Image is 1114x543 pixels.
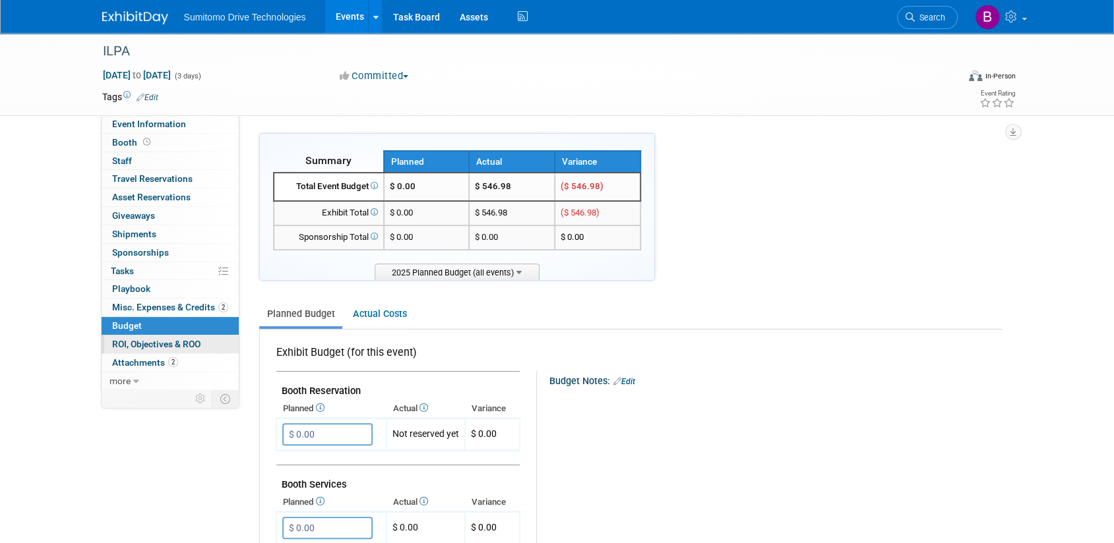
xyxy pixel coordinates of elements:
[387,418,465,451] td: Not reserved yet
[102,244,239,262] a: Sponsorships
[375,264,540,280] span: 2025 Planned Budget (all events)
[102,134,239,152] a: Booth
[137,93,158,102] a: Edit
[979,90,1014,97] div: Event Rating
[280,231,378,244] div: Sponsorship Total
[102,152,239,170] a: Staff
[880,69,1016,88] div: Event Format
[112,320,142,331] span: Budget
[102,225,239,243] a: Shipments
[111,266,134,276] span: Tasks
[469,151,555,173] th: Actual
[112,156,132,166] span: Staff
[276,399,387,418] th: Planned
[280,207,378,219] div: Exhibit Total
[390,208,413,217] span: $ 0.00
[102,188,239,206] a: Asset Reservations
[112,357,178,368] span: Attachments
[276,493,387,511] th: Planned
[112,119,186,129] span: Event Information
[469,201,555,225] td: $ 546.98
[102,280,239,298] a: Playbook
[112,137,153,148] span: Booth
[112,192,191,202] span: Asset Reservations
[280,181,378,193] div: Total Event Budget
[112,247,169,258] span: Sponsorships
[384,151,470,173] th: Planned
[471,522,497,532] span: $ 0.00
[335,69,414,83] button: Committed
[465,399,520,418] th: Variance
[102,207,239,225] a: Giveaways
[613,377,635,386] a: Edit
[471,428,497,439] span: $ 0.00
[212,390,239,407] td: Toggle Event Tabs
[259,302,342,326] a: Planned Budget
[102,170,239,188] a: Travel Reservations
[98,40,938,63] div: ILPA
[102,335,239,353] a: ROI, Objectives & ROO
[276,465,520,494] td: Booth Services
[897,6,958,29] a: Search
[549,371,1001,388] div: Budget Notes:
[112,210,155,221] span: Giveaways
[469,173,555,201] td: $ 546.98
[109,376,131,386] span: more
[276,372,520,400] td: Booth Reservation
[561,208,600,217] span: ($ 546.98)
[555,151,640,173] th: Variance
[975,5,1000,30] img: Brittany Mitchell
[102,69,171,81] span: [DATE] [DATE]
[184,12,306,22] span: Sumitomo Drive Technologies
[102,11,168,24] img: ExhibitDay
[390,181,416,191] span: $ 0.00
[112,339,201,349] span: ROI, Objectives & ROO
[345,302,414,326] a: Actual Costs
[469,225,555,250] td: $ 0.00
[173,72,201,80] span: (3 days)
[102,115,239,133] a: Event Information
[387,493,465,511] th: Actual
[112,283,150,294] span: Playbook
[915,13,945,22] span: Search
[387,399,465,418] th: Actual
[984,71,1015,81] div: In-Person
[561,232,584,242] span: $ 0.00
[102,299,239,316] a: Misc. Expenses & Credits2
[969,71,982,81] img: Format-Inperson.png
[102,90,158,103] td: Tags
[102,372,239,390] a: more
[131,70,143,80] span: to
[102,354,239,372] a: Attachments2
[276,345,514,367] div: Exhibit Budget (for this event)
[465,493,520,511] th: Variance
[189,390,212,407] td: Personalize Event Tab Strip
[140,137,153,147] span: Booth not reserved yet
[112,229,156,239] span: Shipments
[218,302,228,312] span: 2
[390,232,413,242] span: $ 0.00
[112,302,228,312] span: Misc. Expenses & Credits
[102,262,239,280] a: Tasks
[561,181,603,191] span: ($ 546.98)
[168,357,178,367] span: 2
[112,173,193,184] span: Travel Reservations
[305,154,352,167] span: Summary
[102,317,239,335] a: Budget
